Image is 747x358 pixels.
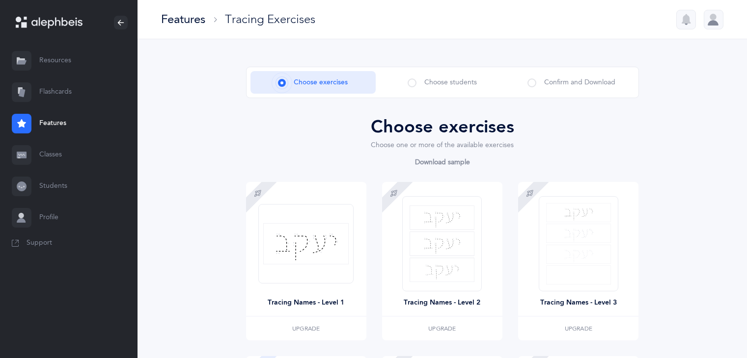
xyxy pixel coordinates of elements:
[161,11,205,27] div: Features
[246,317,366,340] button: Upgrade
[225,11,315,27] div: Tracing Exercises
[246,114,639,140] div: Choose exercises
[246,140,639,151] div: Choose one or more of the available exercises
[415,158,470,170] a: Download sample
[263,223,349,264] img: tracing-names-level-1.svg
[294,77,348,88] span: Choose exercises
[382,317,502,340] button: Upgrade
[518,317,638,340] button: Upgrade
[410,205,474,282] img: tracing-names-level-2.svg
[404,298,480,308] div: Tracing Names - Level 2
[544,77,615,88] span: Confirm and Download
[546,203,611,284] img: tracing-names-level-3.svg
[540,298,617,308] div: Tracing Names - Level 3
[424,77,477,88] span: Choose students
[27,238,52,248] span: Support
[268,298,344,308] div: Tracing Names - Level 1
